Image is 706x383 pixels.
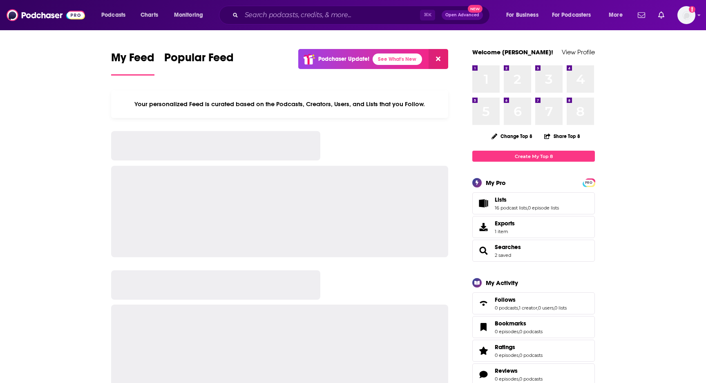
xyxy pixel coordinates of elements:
span: Logged in as cduhigg [677,6,695,24]
a: Show notifications dropdown [655,8,668,22]
span: Ratings [495,343,515,351]
a: Lists [495,196,559,203]
a: Charts [135,9,163,22]
button: open menu [547,9,603,22]
button: Change Top 8 [487,131,537,141]
a: Reviews [475,369,492,380]
span: , [518,305,519,311]
span: , [554,305,554,311]
span: Follows [495,296,516,303]
button: Open AdvancedNew [442,10,483,20]
button: open menu [500,9,549,22]
span: For Business [506,9,538,21]
a: 0 episode lists [528,205,559,211]
a: Lists [475,198,492,209]
a: Exports [472,216,595,238]
a: 0 users [538,305,554,311]
a: 0 podcasts [495,305,518,311]
a: Popular Feed [164,51,234,76]
div: My Activity [486,279,518,287]
a: Ratings [475,345,492,356]
a: Searches [495,243,521,251]
span: ⌘ K [420,10,435,20]
span: Bookmarks [495,320,526,327]
a: 0 episodes [495,329,518,334]
span: New [468,5,483,13]
img: Podchaser - Follow, Share and Rate Podcasts [7,7,85,23]
a: 0 lists [554,305,567,311]
span: Podcasts [101,9,125,21]
span: Lists [495,196,507,203]
a: My Feed [111,51,154,76]
span: Exports [475,221,492,233]
a: Searches [475,245,492,256]
a: Bookmarks [495,320,543,327]
a: Bookmarks [475,321,492,333]
a: 16 podcast lists [495,205,527,211]
a: Show notifications dropdown [635,8,648,22]
button: open menu [96,9,136,22]
span: , [527,205,528,211]
a: Welcome [PERSON_NAME]! [472,48,553,56]
span: Popular Feed [164,51,234,69]
svg: Add a profile image [689,6,695,13]
input: Search podcasts, credits, & more... [241,9,420,22]
span: For Podcasters [552,9,591,21]
div: Search podcasts, credits, & more... [227,6,498,24]
span: , [518,352,519,358]
span: Bookmarks [472,316,595,338]
span: Searches [472,240,595,262]
a: View Profile [562,48,595,56]
button: Show profile menu [677,6,695,24]
span: , [518,329,519,334]
button: Share Top 8 [544,128,581,144]
a: 0 episodes [495,376,518,382]
a: Follows [475,298,492,309]
a: PRO [584,179,594,185]
span: 1 item [495,229,515,234]
img: User Profile [677,6,695,24]
span: Reviews [495,367,518,374]
div: Your personalized Feed is curated based on the Podcasts, Creators, Users, and Lists that you Follow. [111,90,448,118]
span: Lists [472,192,595,214]
p: Podchaser Update! [318,56,369,62]
span: Charts [141,9,158,21]
span: Exports [495,220,515,227]
a: 2 saved [495,252,511,258]
div: My Pro [486,179,506,187]
a: 1 creator [519,305,537,311]
a: See What's New [373,53,422,65]
a: Follows [495,296,567,303]
span: PRO [584,180,594,186]
span: Monitoring [174,9,203,21]
a: 0 podcasts [519,352,543,358]
span: Ratings [472,340,595,362]
span: Follows [472,292,595,314]
a: Reviews [495,367,543,374]
span: More [609,9,623,21]
a: Create My Top 8 [472,151,595,162]
span: My Feed [111,51,154,69]
span: Open Advanced [445,13,479,17]
button: open menu [603,9,633,22]
span: , [518,376,519,382]
button: open menu [168,9,214,22]
a: 0 podcasts [519,329,543,334]
a: Ratings [495,343,543,351]
a: 0 podcasts [519,376,543,382]
a: 0 episodes [495,352,518,358]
